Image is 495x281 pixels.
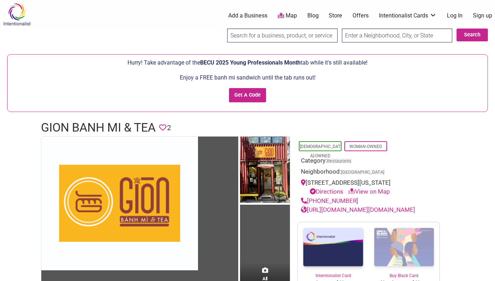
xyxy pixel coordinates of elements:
[473,12,492,20] a: Sign up
[301,178,436,196] div: [STREET_ADDRESS][US_STATE]
[11,58,484,67] p: Hurry! Take advantage of the tab while it's still available!
[369,222,439,279] a: Buy Black Card
[369,222,439,273] img: Buy Black Card
[447,12,463,20] a: Log In
[342,29,452,42] input: Enter a Neighborhood, City, or State
[329,12,342,20] a: Store
[301,197,358,204] a: [PHONE_NUMBER]
[457,29,488,41] button: Search
[310,188,343,195] a: Directions
[167,122,171,133] span: 2
[307,12,319,20] a: Blog
[301,167,436,178] div: Neighborhood:
[278,12,297,20] a: Map
[229,88,266,103] input: Get A Code
[348,188,390,195] a: View on Map
[298,222,369,279] a: Intentionalist Card
[227,29,338,42] input: Search for a business, product, or service
[298,222,369,272] img: Intentionalist Card
[349,144,382,149] a: Woman-Owned
[200,59,301,66] span: BECU 2025 Young Professionals Month
[353,12,369,20] a: Offers
[341,170,384,175] span: [GEOGRAPHIC_DATA]
[300,144,340,158] a: [DEMOGRAPHIC_DATA]-Owned
[228,12,267,20] a: Add a Business
[240,137,290,205] img: Gion Banh Mi & Tea
[379,12,437,20] a: Intentionalist Cards
[301,206,415,213] a: [URL][DOMAIN_NAME][DOMAIN_NAME]
[327,158,351,164] a: Restaurants
[301,156,436,167] div: Category:
[41,119,156,136] h1: Gion Banh Mi & Tea
[11,73,484,82] p: Enjoy a FREE banh mi sandwich until the tab runs out!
